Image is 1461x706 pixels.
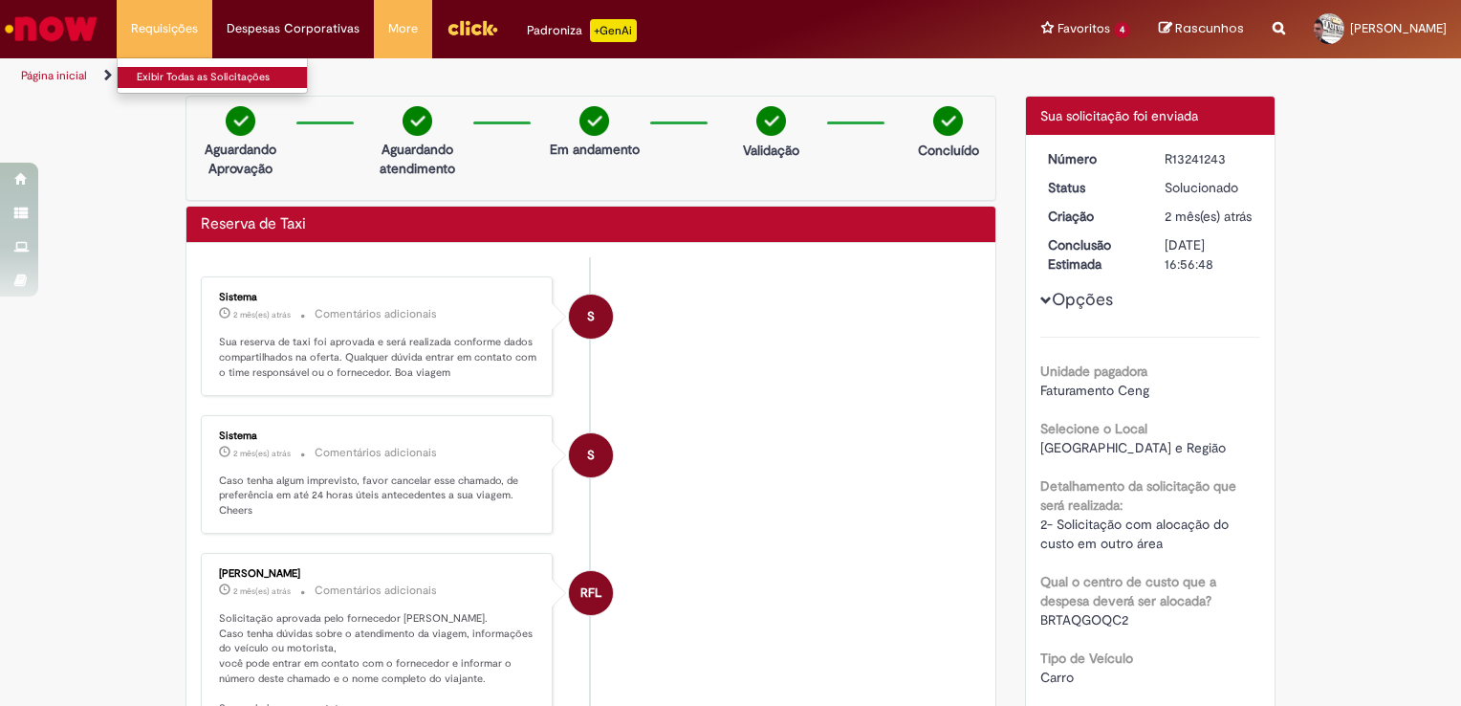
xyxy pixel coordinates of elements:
span: [PERSON_NAME] [1350,20,1447,36]
div: Sistema [219,430,537,442]
time: 04/07/2025 09:56:51 [233,448,291,459]
a: Exibir Todas as Solicitações [118,67,328,88]
span: 2 mês(es) atrás [1165,208,1252,225]
a: Rascunhos [1159,20,1244,38]
b: Unidade pagadora [1040,363,1147,380]
a: Página inicial [21,68,87,83]
small: Comentários adicionais [315,583,437,599]
dt: Criação [1034,207,1151,226]
h2: Reserva de Taxi Histórico de tíquete [201,216,306,233]
span: Favoritos [1058,19,1110,38]
img: check-circle-green.png [933,106,963,136]
p: Validação [743,141,799,160]
span: RFL [580,570,601,616]
div: Padroniza [527,19,637,42]
span: 4 [1114,22,1130,38]
div: System [569,295,613,339]
img: check-circle-green.png [756,106,786,136]
div: Sistema [219,292,537,303]
span: 2- Solicitação com alocação do custo em outro área [1040,516,1232,552]
div: Reginadia Furlan Lima [569,571,613,615]
p: Caso tenha algum imprevisto, favor cancelar esse chamado, de preferência em até 24 horas úteis an... [219,474,537,518]
div: Solucionado [1165,178,1254,197]
p: Aguardando Aprovação [194,140,287,178]
span: 2 mês(es) atrás [233,448,291,459]
p: +GenAi [590,19,637,42]
div: System [569,433,613,477]
span: S [587,294,595,340]
span: More [388,19,418,38]
img: ServiceNow [2,10,100,48]
ul: Requisições [117,57,308,94]
span: Rascunhos [1175,19,1244,37]
span: S [587,432,595,478]
img: check-circle-green.png [579,106,609,136]
time: 05/07/2025 12:29:59 [233,309,291,320]
div: [PERSON_NAME] [219,568,537,580]
dt: Conclusão Estimada [1034,235,1151,274]
small: Comentários adicionais [315,445,437,461]
p: Em andamento [550,140,640,159]
p: Concluído [918,141,979,160]
img: check-circle-green.png [403,106,432,136]
b: Tipo de Veículo [1040,650,1133,667]
div: [DATE] 16:56:48 [1165,235,1254,274]
div: 04/07/2025 09:02:41 [1165,207,1254,226]
time: 04/07/2025 09:56:48 [233,585,291,597]
span: [GEOGRAPHIC_DATA] e Região [1040,439,1226,456]
dt: Número [1034,149,1151,168]
b: Detalhamento da solicitação que será realizada: [1040,477,1236,514]
span: Faturamento Ceng [1040,382,1149,399]
time: 04/07/2025 09:02:41 [1165,208,1252,225]
span: 2 mês(es) atrás [233,309,291,320]
dt: Status [1034,178,1151,197]
b: Qual o centro de custo que a despesa deverá ser alocada? [1040,573,1216,609]
span: Sua solicitação foi enviada [1040,107,1198,124]
span: 2 mês(es) atrás [233,585,291,597]
span: Despesas Corporativas [227,19,360,38]
div: R13241243 [1165,149,1254,168]
ul: Trilhas de página [14,58,960,94]
img: click_logo_yellow_360x200.png [447,13,498,42]
small: Comentários adicionais [315,306,437,322]
span: BRTAQGOQC2 [1040,611,1128,629]
b: Selecione o Local [1040,420,1147,437]
img: check-circle-green.png [226,106,255,136]
p: Sua reserva de taxi foi aprovada e será realizada conforme dados compartilhados na oferta. Qualqu... [219,335,537,380]
span: Requisições [131,19,198,38]
span: Carro [1040,669,1074,686]
p: Aguardando atendimento [371,140,464,178]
